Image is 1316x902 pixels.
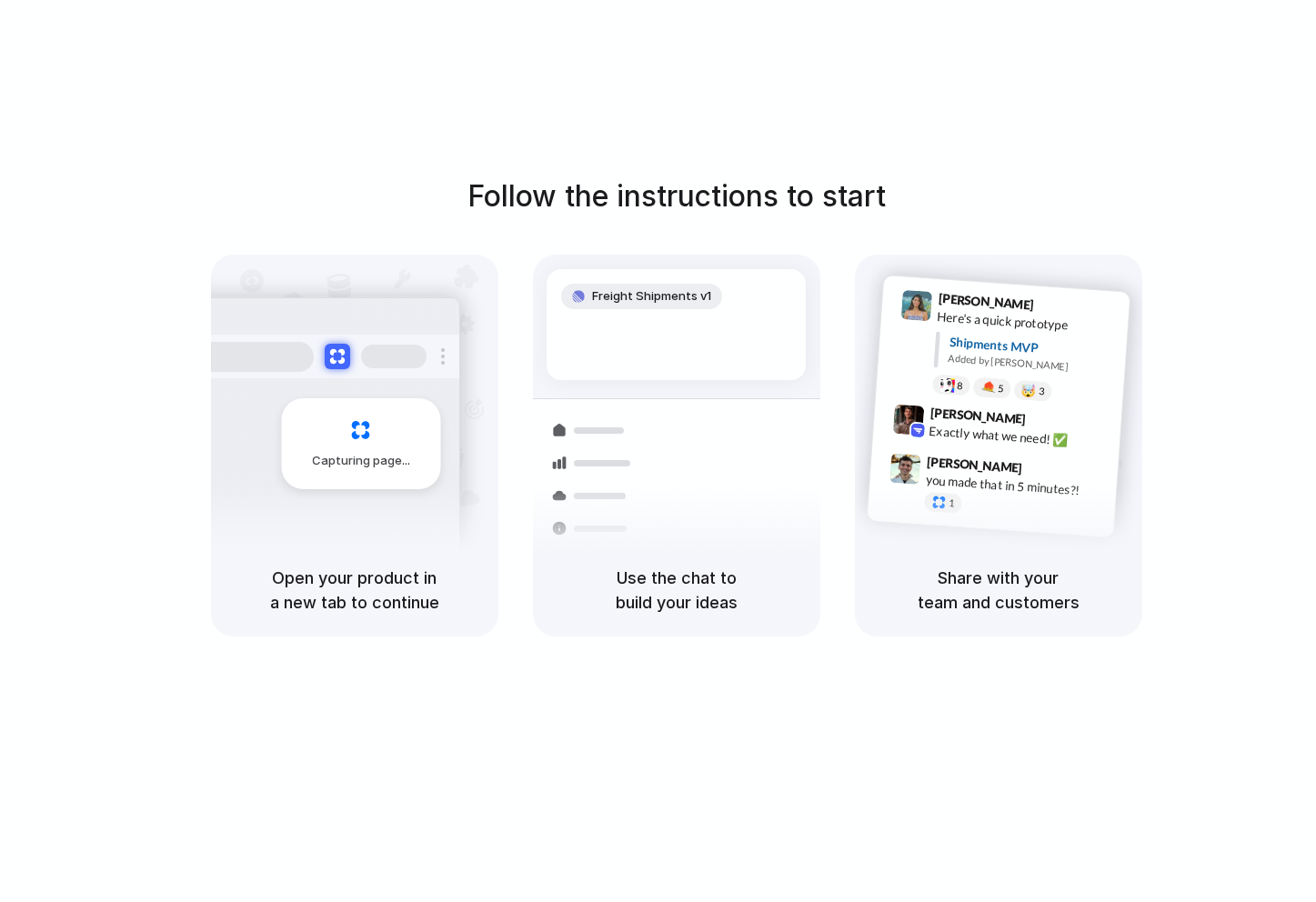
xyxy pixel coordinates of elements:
h1: Follow the instructions to start [467,175,886,218]
span: [PERSON_NAME] [926,452,1022,478]
span: 8 [956,381,962,391]
span: 3 [1038,386,1044,396]
span: [PERSON_NAME] [938,288,1034,315]
span: 9:41 AM [1039,297,1076,319]
h5: Share with your team and customers [877,566,1120,615]
div: you made that in 5 minutes?! [925,471,1107,502]
div: Added by [PERSON_NAME] [948,351,1115,377]
h5: Use the chat to build your ideas [555,566,799,615]
div: Exactly what we need! ✅ [929,422,1110,453]
div: 🤯 [1020,385,1036,398]
div: Shipments MVP [949,333,1117,363]
span: 9:47 AM [1028,461,1065,483]
span: [PERSON_NAME] [929,403,1026,429]
span: 5 [997,384,1003,394]
span: 1 [948,498,954,508]
div: Here's a quick prototype [936,307,1118,338]
span: Capturing page [312,452,413,470]
span: 9:42 AM [1030,412,1068,434]
span: Freight Shipments v1 [592,287,711,306]
h5: Open your product in a new tab to continue [233,566,477,615]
